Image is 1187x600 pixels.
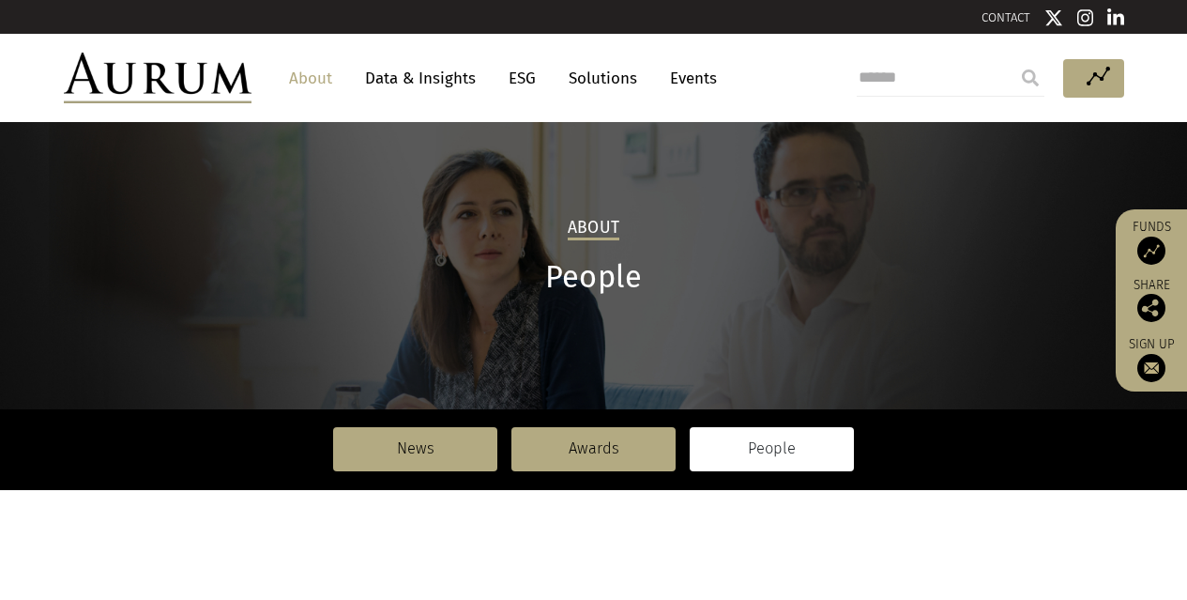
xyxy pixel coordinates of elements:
[559,61,647,96] a: Solutions
[1137,294,1165,322] img: Share this post
[1044,8,1063,27] img: Twitter icon
[356,61,485,96] a: Data & Insights
[661,61,717,96] a: Events
[1077,8,1094,27] img: Instagram icon
[64,53,251,103] img: Aurum
[1125,219,1178,265] a: Funds
[511,427,676,470] a: Awards
[333,427,497,470] a: News
[1137,237,1165,265] img: Access Funds
[1012,59,1049,97] input: Submit
[1125,336,1178,382] a: Sign up
[64,259,1124,296] h1: People
[1125,279,1178,322] div: Share
[1137,354,1165,382] img: Sign up to our newsletter
[568,218,619,240] h2: About
[690,427,854,470] a: People
[982,10,1030,24] a: CONTACT
[1107,8,1124,27] img: Linkedin icon
[499,61,545,96] a: ESG
[280,61,342,96] a: About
